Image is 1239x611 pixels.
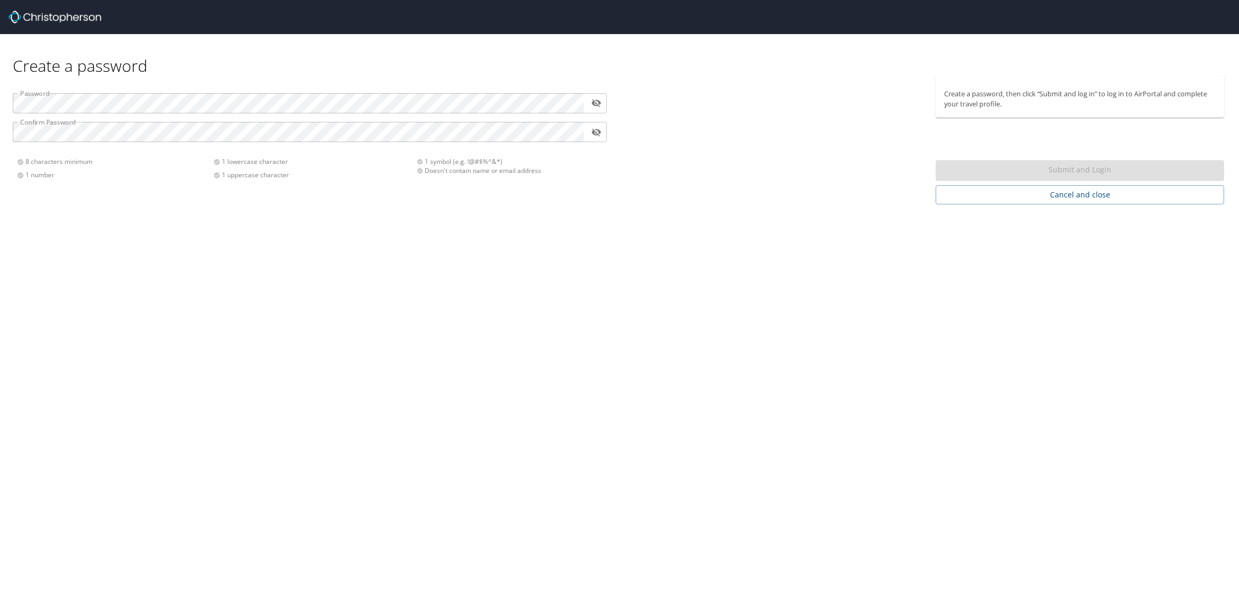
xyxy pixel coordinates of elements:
button: Cancel and close [936,185,1224,205]
div: 1 uppercase character [213,170,410,179]
img: Christopherson_logo_rev.png [9,11,101,23]
div: Create a password [13,34,1226,76]
p: Create a password, then click “Submit and log in” to log in to AirPortal and complete your travel... [944,89,1216,109]
button: toggle password visibility [588,95,605,111]
button: toggle password visibility [588,124,605,141]
div: 8 characters minimum [17,157,213,166]
div: Doesn't contain name or email address [417,166,600,175]
div: 1 number [17,170,213,179]
div: 1 symbol (e.g. !@#$%^&*) [417,157,600,166]
div: 1 lowercase character [213,157,410,166]
span: Cancel and close [944,188,1216,202]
